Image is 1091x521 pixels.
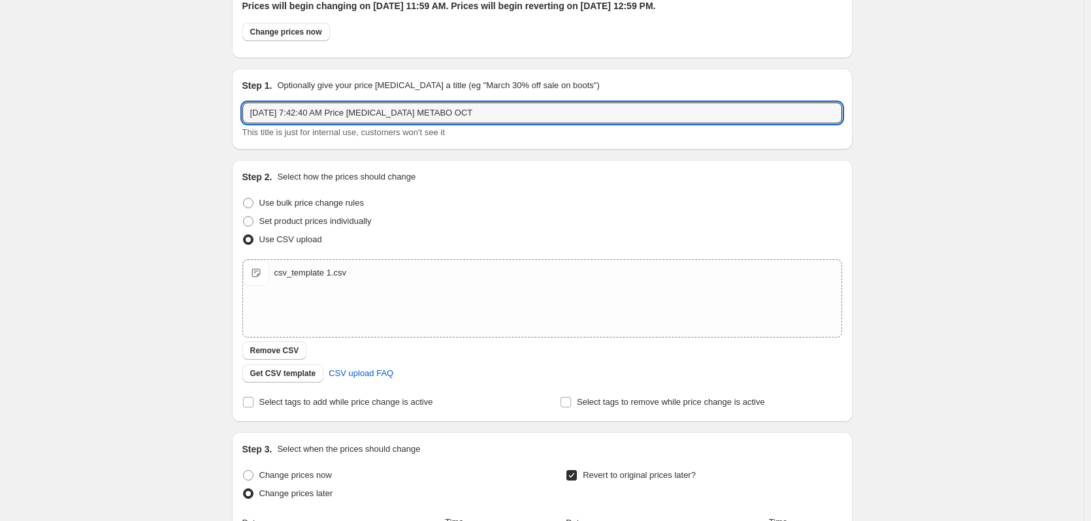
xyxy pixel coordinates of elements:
span: CSV upload FAQ [329,367,393,380]
a: CSV upload FAQ [321,363,401,384]
span: Use CSV upload [259,234,322,244]
span: Change prices now [250,27,322,37]
span: Revert to original prices later? [583,470,696,480]
h2: Step 2. [242,170,272,183]
span: Use bulk price change rules [259,198,364,208]
p: Optionally give your price [MEDICAL_DATA] a title (eg "March 30% off sale on boots") [277,79,599,92]
span: Set product prices individually [259,216,372,226]
div: csv_template 1.csv [274,266,347,279]
button: Get CSV template [242,364,324,383]
span: Change prices later [259,488,333,498]
p: Select when the prices should change [277,443,420,456]
span: This title is just for internal use, customers won't see it [242,127,445,137]
span: Select tags to remove while price change is active [577,397,765,407]
button: Change prices now [242,23,330,41]
span: Get CSV template [250,368,316,379]
span: Remove CSV [250,345,299,356]
h2: Step 3. [242,443,272,456]
input: 30% off holiday sale [242,103,842,123]
button: Remove CSV [242,341,307,360]
span: Change prices now [259,470,332,480]
span: Select tags to add while price change is active [259,397,433,407]
h2: Step 1. [242,79,272,92]
p: Select how the prices should change [277,170,415,183]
